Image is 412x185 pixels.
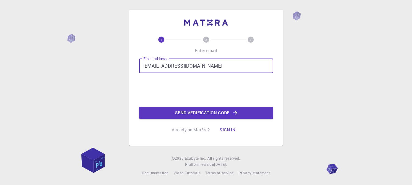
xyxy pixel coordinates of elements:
span: All rights reserved. [207,155,240,162]
p: Enter email [195,48,217,54]
span: Exabyte Inc. [185,156,206,161]
text: 1 [160,37,162,42]
a: Documentation [142,170,169,176]
button: Send verification code [139,107,273,119]
span: Documentation [142,170,169,175]
span: Terms of service [205,170,233,175]
a: Privacy statement [238,170,270,176]
a: Exabyte Inc. [185,155,206,162]
a: Video Tutorials [174,170,200,176]
p: Already on Mat3ra? [172,127,210,133]
iframe: reCAPTCHA [160,78,253,102]
button: Sign in [215,124,240,136]
span: [DATE] . [214,162,227,167]
span: Video Tutorials [174,170,200,175]
label: Email address [143,56,167,61]
span: Privacy statement [238,170,270,175]
span: Platform version [185,162,214,168]
text: 2 [205,37,207,42]
a: [DATE]. [214,162,227,168]
span: © 2025 [172,155,185,162]
text: 3 [250,37,252,42]
a: Terms of service [205,170,233,176]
